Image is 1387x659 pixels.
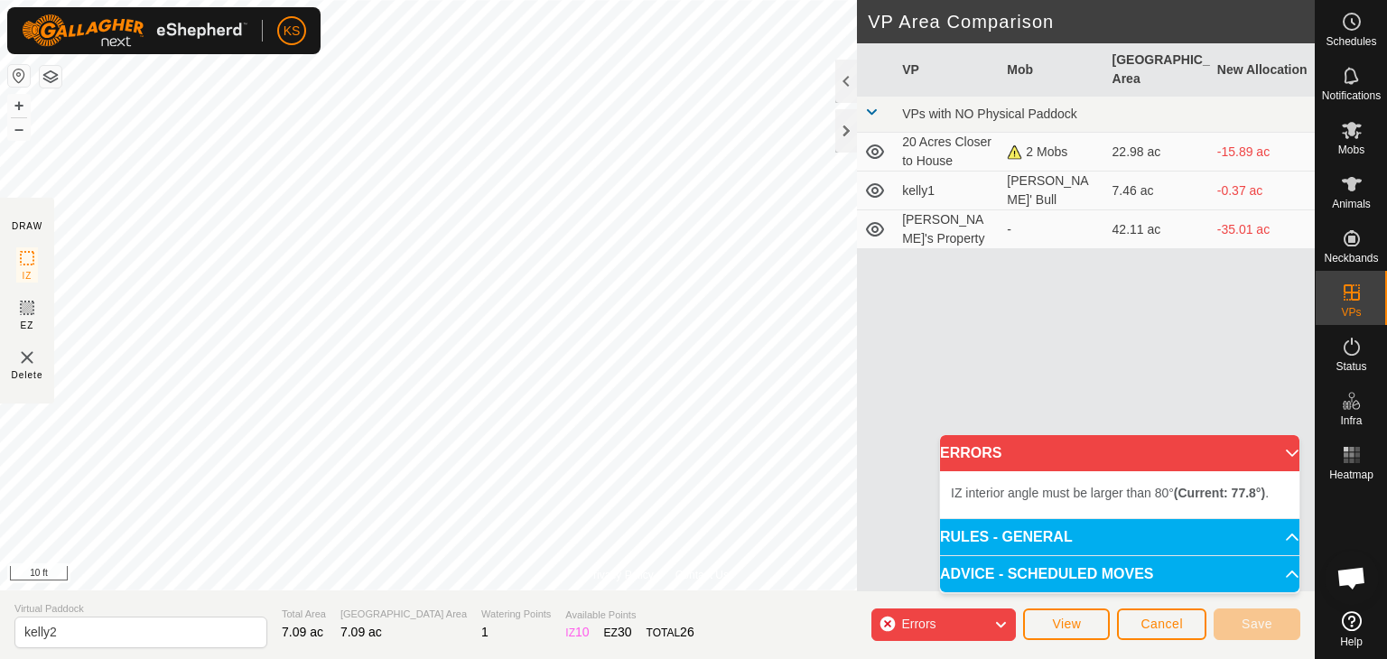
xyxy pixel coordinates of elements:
div: - [1007,220,1097,239]
span: [GEOGRAPHIC_DATA] Area [340,607,467,622]
button: View [1023,608,1110,640]
div: [PERSON_NAME]' Bull [1007,172,1097,209]
span: 26 [680,625,694,639]
th: Mob [1000,43,1104,97]
span: VPs with NO Physical Paddock [902,107,1077,121]
span: Neckbands [1324,253,1378,264]
span: Errors [901,617,936,631]
a: Help [1316,604,1387,654]
span: Delete [12,368,43,382]
button: Reset Map [8,65,30,87]
span: IZ [23,269,33,283]
button: Cancel [1117,608,1206,640]
td: kelly1 [895,172,1000,210]
div: DRAW [12,219,42,233]
span: Cancel [1140,617,1183,631]
td: 20 Acres Closer to House [895,133,1000,172]
span: Virtual Paddock [14,601,267,617]
span: View [1052,617,1081,631]
span: VPs [1341,307,1361,318]
span: EZ [21,319,34,332]
td: [PERSON_NAME]'s Property [895,210,1000,249]
span: Status [1336,361,1366,372]
div: 2 Mobs [1007,143,1097,162]
span: ERRORS [940,446,1001,460]
button: + [8,95,30,116]
th: VP [895,43,1000,97]
span: Available Points [565,608,693,623]
span: Infra [1340,415,1362,426]
span: 10 [575,625,590,639]
span: RULES - GENERAL [940,530,1073,544]
span: Animals [1332,199,1371,209]
b: (Current: 77.8°) [1174,486,1265,500]
td: 22.98 ac [1105,133,1210,172]
div: EZ [604,623,632,642]
img: Gallagher Logo [22,14,247,47]
span: KS [284,22,301,41]
td: 42.11 ac [1105,210,1210,249]
span: 30 [618,625,632,639]
span: Watering Points [481,607,551,622]
span: Mobs [1338,144,1364,155]
td: 7.46 ac [1105,172,1210,210]
th: [GEOGRAPHIC_DATA] Area [1105,43,1210,97]
img: VP [16,347,38,368]
span: Heatmap [1329,469,1373,480]
span: ADVICE - SCHEDULED MOVES [940,567,1153,581]
span: Save [1242,617,1272,631]
div: Open chat [1325,551,1379,605]
span: Help [1340,636,1363,647]
span: Total Area [282,607,326,622]
p-accordion-header: ERRORS [940,435,1299,471]
button: Map Layers [40,66,61,88]
span: IZ interior angle must be larger than 80° . [951,486,1269,500]
th: New Allocation [1210,43,1315,97]
button: – [8,118,30,140]
button: Save [1214,608,1300,640]
p-accordion-content: ERRORS [940,471,1299,518]
td: -15.89 ac [1210,133,1315,172]
div: IZ [565,623,589,642]
a: Privacy Policy [586,567,654,583]
td: -35.01 ac [1210,210,1315,249]
span: 7.09 ac [340,625,382,639]
h2: VP Area Comparison [868,11,1315,32]
div: TOTAL [647,623,694,642]
p-accordion-header: ADVICE - SCHEDULED MOVES [940,556,1299,592]
a: Contact Us [675,567,729,583]
span: 7.09 ac [282,625,323,639]
td: -0.37 ac [1210,172,1315,210]
span: Schedules [1326,36,1376,47]
p-accordion-header: RULES - GENERAL [940,519,1299,555]
span: 1 [481,625,489,639]
span: Notifications [1322,90,1381,101]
